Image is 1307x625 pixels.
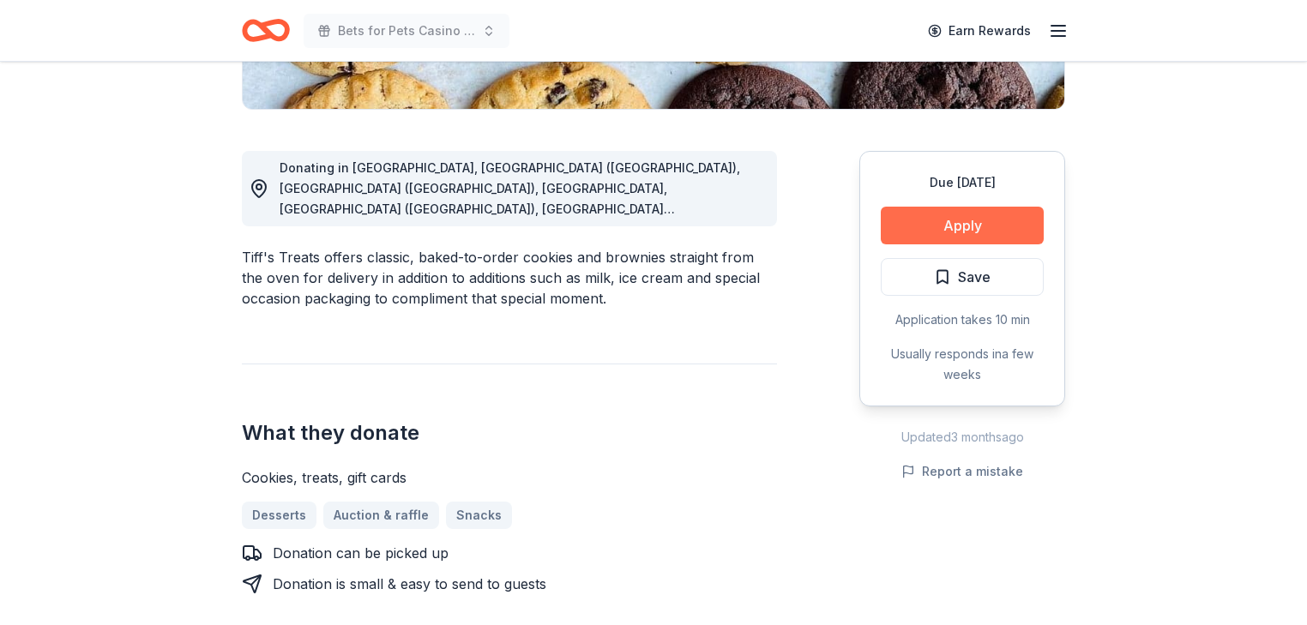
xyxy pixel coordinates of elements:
[323,502,439,529] a: Auction & raffle
[304,14,509,48] button: Bets for Pets Casino Night
[242,247,777,309] div: Tiff's Treats offers classic, baked-to-order cookies and brownies straight from the oven for deli...
[242,502,316,529] a: Desserts
[446,502,512,529] a: Snacks
[280,160,744,298] span: Donating in [GEOGRAPHIC_DATA], [GEOGRAPHIC_DATA] ([GEOGRAPHIC_DATA]), [GEOGRAPHIC_DATA] ([GEOGRAP...
[881,207,1044,244] button: Apply
[958,266,991,288] span: Save
[273,543,449,563] div: Donation can be picked up
[881,309,1044,330] div: Application takes 10 min
[918,15,1041,46] a: Earn Rewards
[242,419,777,447] h2: What they donate
[881,344,1044,385] div: Usually responds in a few weeks
[881,258,1044,296] button: Save
[242,467,777,488] div: Cookies, treats, gift cards
[338,21,475,41] span: Bets for Pets Casino Night
[273,574,546,594] div: Donation is small & easy to send to guests
[881,172,1044,193] div: Due [DATE]
[242,10,290,51] a: Home
[901,461,1023,482] button: Report a mistake
[859,427,1065,448] div: Updated 3 months ago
